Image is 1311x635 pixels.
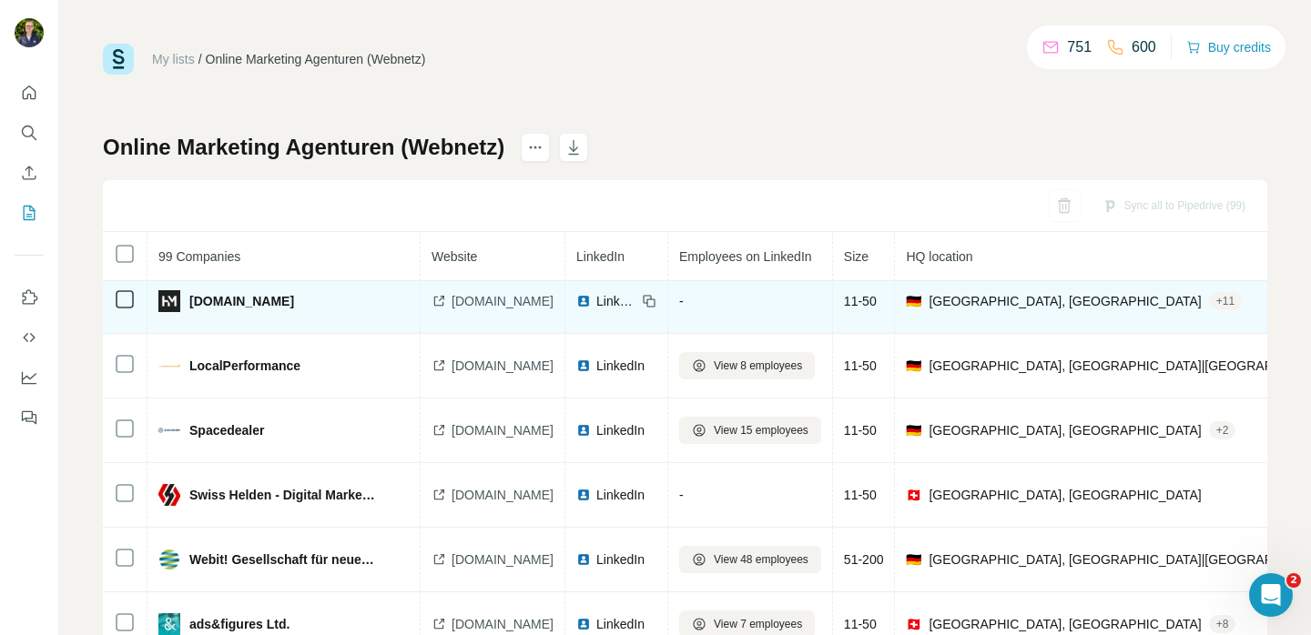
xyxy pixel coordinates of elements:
[1186,35,1271,60] button: Buy credits
[576,552,591,567] img: LinkedIn logo
[158,290,180,312] img: company-logo
[1209,293,1242,309] div: + 11
[521,133,550,162] button: actions
[1067,36,1092,58] p: 751
[15,18,44,47] img: Avatar
[576,423,591,438] img: LinkedIn logo
[929,421,1201,439] span: [GEOGRAPHIC_DATA], [GEOGRAPHIC_DATA]
[844,423,877,438] span: 11-50
[103,133,504,162] h1: Online Marketing Agenturen (Webnetz)
[679,352,815,379] button: View 8 employees
[906,615,921,633] span: 🇨🇭
[15,281,44,314] button: Use Surfe on LinkedIn
[596,486,645,504] span: LinkedIn
[15,401,44,434] button: Feedback
[452,550,554,569] span: [DOMAIN_NAME]
[929,486,1201,504] span: [GEOGRAPHIC_DATA], [GEOGRAPHIC_DATA]
[198,50,202,68] li: /
[906,486,921,504] span: 🇨🇭
[906,249,972,264] span: HQ location
[15,197,44,229] button: My lists
[906,421,921,439] span: 🇩🇪
[844,617,877,631] span: 11-50
[929,292,1201,310] span: [GEOGRAPHIC_DATA], [GEOGRAPHIC_DATA]
[452,615,554,633] span: [DOMAIN_NAME]
[714,551,808,568] span: View 48 employees
[844,249,869,264] span: Size
[679,417,821,444] button: View 15 employees
[576,488,591,502] img: LinkedIn logo
[576,249,625,264] span: LinkedIn
[596,421,645,439] span: LinkedIn
[844,552,884,567] span: 51-200
[452,357,554,375] span: [DOMAIN_NAME]
[158,484,180,506] img: company-logo
[452,421,554,439] span: [DOMAIN_NAME]
[158,355,180,377] img: company-logo
[158,549,180,570] img: company-logo
[679,546,821,573] button: View 48 employees
[714,616,802,632] span: View 7 employees
[679,488,684,502] span: -
[844,488,877,502] span: 11-50
[158,249,240,264] span: 99 Companies
[158,613,180,635] img: company-logo
[906,357,921,375] span: 🇩🇪
[929,615,1201,633] span: [GEOGRAPHIC_DATA], [GEOGRAPHIC_DATA]
[15,76,44,109] button: Quick start
[206,50,426,68] div: Online Marketing Agenturen (Webnetz)
[906,292,921,310] span: 🇩🇪
[15,116,44,149] button: Search
[679,294,684,308] span: -
[432,249,477,264] span: Website
[189,550,376,569] span: Webit! Gesellschaft für neue Medien mbH
[15,361,44,394] button: Dashboard
[189,486,376,504] span: Swiss Helden - Digital Marketing Agentur
[1209,616,1236,632] div: + 8
[1249,573,1293,617] iframe: Intercom live chat
[1286,573,1301,588] span: 2
[189,357,300,375] span: LocalPerformance
[679,249,812,264] span: Employees on LinkedIn
[152,52,195,66] a: My lists
[596,550,645,569] span: LinkedIn
[189,292,294,310] span: [DOMAIN_NAME]
[844,294,877,308] span: 11-50
[576,358,591,373] img: LinkedIn logo
[576,294,591,308] img: LinkedIn logo
[906,550,921,569] span: 🇩🇪
[1209,422,1236,438] div: + 2
[596,357,645,375] span: LinkedIn
[844,358,877,373] span: 11-50
[158,419,180,441] img: company-logo
[103,44,134,75] img: Surfe Logo
[452,292,554,310] span: [DOMAIN_NAME]
[714,358,802,374] span: View 8 employees
[596,615,645,633] span: LinkedIn
[15,321,44,354] button: Use Surfe API
[596,292,636,310] span: LinkedIn
[576,617,591,631] img: LinkedIn logo
[452,486,554,504] span: [DOMAIN_NAME]
[15,156,44,189] button: Enrich CSV
[189,421,265,439] span: Spacedealer
[714,422,808,438] span: View 15 employees
[1132,36,1156,58] p: 600
[189,615,290,633] span: ads&figures Ltd.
